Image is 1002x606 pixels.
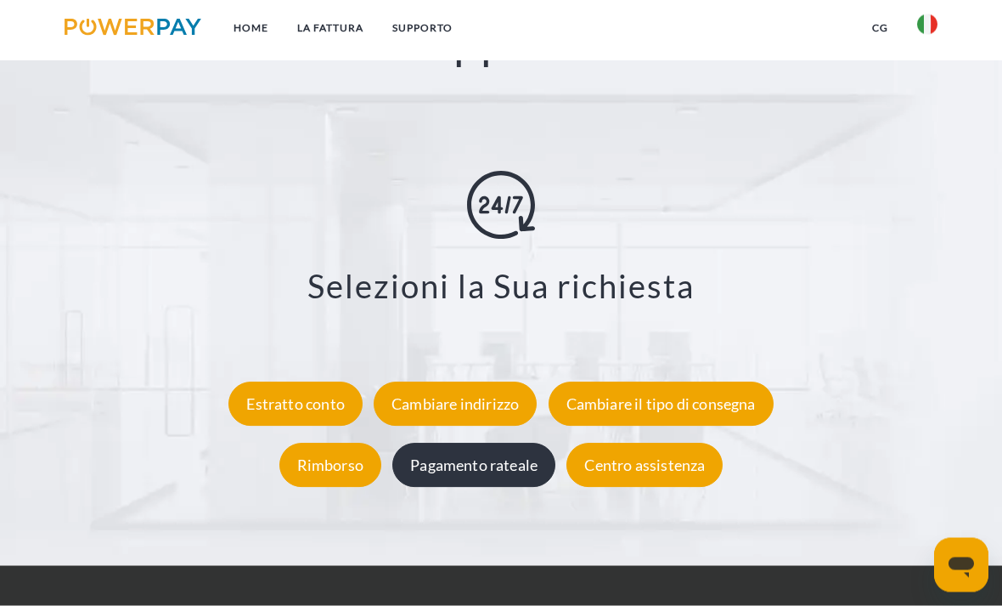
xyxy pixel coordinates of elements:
img: logo-powerpay.svg [65,19,201,36]
a: Supporto [378,13,467,43]
div: Estratto conto [228,382,363,427]
div: Rimborso [279,444,381,488]
div: Pagamento rateale [392,444,555,488]
a: CG [858,13,903,43]
a: Cambiare indirizzo [369,395,541,414]
a: Rimborso [275,456,386,475]
a: LA FATTURA [283,13,378,43]
img: online-shopping.svg [467,171,535,239]
a: Centro assistenza [562,456,727,475]
div: Cambiare il tipo di consegna [549,382,774,427]
div: Cambiare indirizzo [374,382,537,427]
a: Pagamento rateale [388,456,560,475]
h3: Selezioni la Sua richiesta [71,266,931,307]
iframe: Pulsante per aprire la finestra di messaggistica, conversazione in corso [934,538,988,592]
a: Home [219,13,283,43]
div: Centro assistenza [566,444,723,488]
a: Cambiare il tipo di consegna [544,395,778,414]
a: Estratto conto [224,395,367,414]
img: it [917,14,937,35]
